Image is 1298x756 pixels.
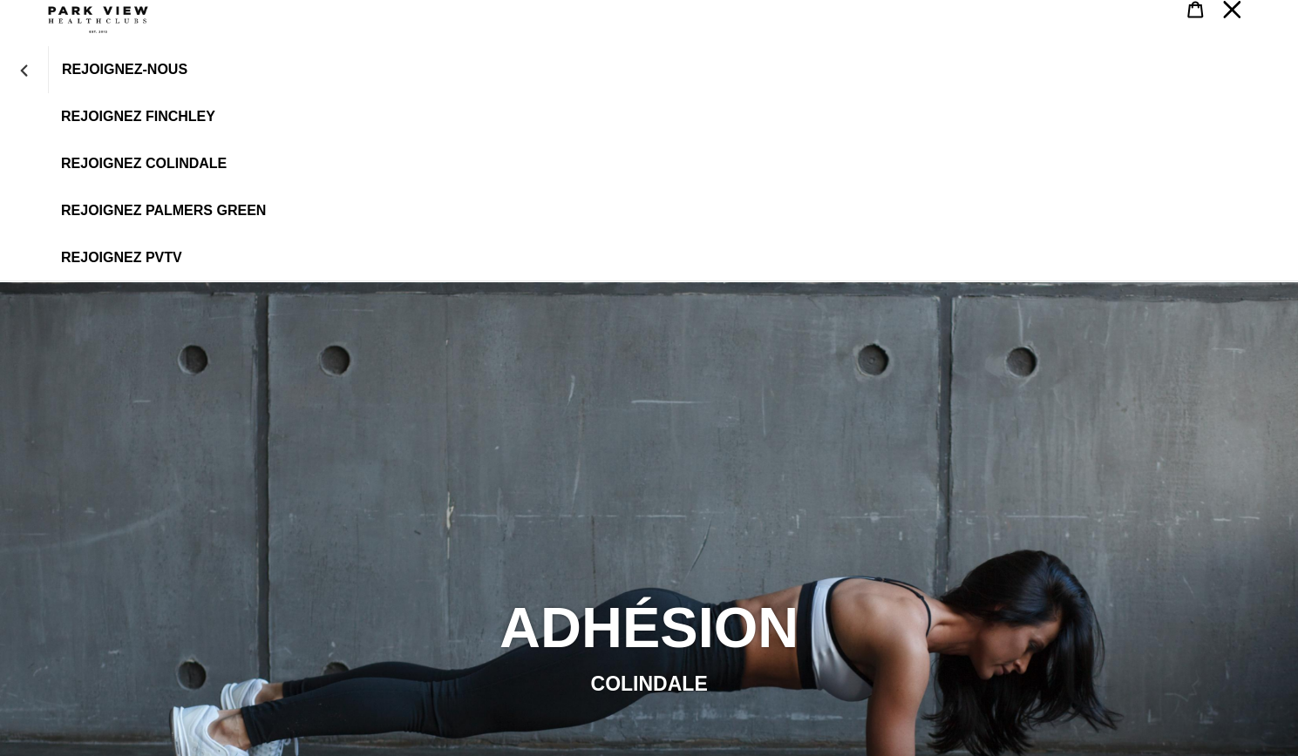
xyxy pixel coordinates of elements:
font: REJOIGNEZ FINCHLEY [61,109,215,124]
font: COLINDALE [590,672,707,695]
font: REJOIGNEZ Colindale [61,156,227,171]
font: ADHÉSION [499,596,799,659]
font: Rejoignez Palmers Green [61,203,266,218]
font: REJOIGNEZ-NOUS [62,62,187,77]
font: REJOIGNEZ PVTV [61,250,182,265]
